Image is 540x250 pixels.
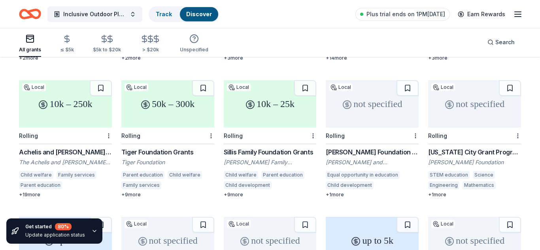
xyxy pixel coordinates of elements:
div: Tiger Foundation Grants [121,147,214,157]
div: Tiger Foundation [121,158,214,166]
div: + 2 more [19,55,112,61]
div: Engineering [428,181,459,189]
div: Mathematics [463,181,496,189]
a: not specifiedLocalRolling[US_STATE] City Grant Program[PERSON_NAME] FoundationSTEM educationScien... [428,80,521,198]
a: 10k – 250kLocalRollingAchelis and [PERSON_NAME] Foundation GrantThe Achelis and [PERSON_NAME] Fou... [19,80,112,198]
button: Unspecified [180,31,208,57]
a: Discover [186,11,212,17]
button: TrackDiscover [149,6,219,22]
div: Child welfare [168,171,202,179]
div: [US_STATE] City Grant Program [428,147,521,157]
div: Child welfare [19,171,53,179]
div: 10k – 250k [19,80,112,128]
div: All grants [19,47,41,53]
div: Local [125,83,148,91]
div: $5k to $20k [93,47,121,53]
div: Rolling [326,132,345,139]
div: + 19 more [19,192,112,198]
span: Inclusive Outdoor Play Area [63,9,127,19]
div: not specified [428,80,521,128]
button: $5k to $20k [93,31,121,57]
div: Local [329,83,353,91]
div: [PERSON_NAME] Foundation Grant [326,147,419,157]
div: [PERSON_NAME] Foundation [428,158,521,166]
a: Earn Rewards [453,7,510,21]
div: + 9 more [224,192,317,198]
div: Family services [121,181,161,189]
div: 80 % [55,223,72,230]
div: + 3 more [224,55,317,61]
div: Parent education [121,171,164,179]
a: 10k – 25kLocalRollingSillis Family Foundation Grants[PERSON_NAME] Family FoundationChild welfareP... [224,80,317,198]
div: Child development [224,181,272,189]
a: Plus trial ends on 1PM[DATE] [355,8,450,21]
div: Achelis and [PERSON_NAME] Foundation Grant [19,147,112,157]
div: [PERSON_NAME] and [PERSON_NAME] Foundation [326,158,419,166]
span: Plus trial ends on 1PM[DATE] [366,9,445,19]
a: Track [156,11,172,17]
div: + 2 more [121,55,214,61]
button: All grants [19,31,41,57]
div: > $20k [140,47,161,53]
div: Sillis Family Foundation Grants [224,147,317,157]
div: Rolling [428,132,447,139]
div: + 1 more [428,192,521,198]
div: Local [227,83,251,91]
a: not specifiedLocalRolling[PERSON_NAME] Foundation Grant[PERSON_NAME] and [PERSON_NAME] Foundation... [326,80,419,198]
button: Inclusive Outdoor Play Area [47,6,142,22]
div: STEM education [428,171,470,179]
div: Rolling [121,132,140,139]
div: Local [431,83,455,91]
button: > $20k [140,31,161,57]
div: [PERSON_NAME] Family Foundation [224,158,317,166]
div: Unspecified [180,47,208,53]
button: Search [481,34,521,50]
div: Child development [326,181,374,189]
div: Rolling [224,132,243,139]
div: Science [473,171,495,179]
div: + 1 more [326,192,419,198]
a: 50k – 300kLocalRollingTiger Foundation GrantsTiger FoundationParent educationChild welfareFamily ... [121,80,214,198]
div: Local [125,220,148,228]
div: not specified [326,80,419,128]
div: Update application status [25,232,85,238]
div: Local [431,220,455,228]
div: 10k – 25k [224,80,317,128]
div: Equal opportunity in education [326,171,400,179]
div: + 3 more [428,55,521,61]
div: + 14 more [326,55,419,61]
div: Parent education [19,181,62,189]
div: Rolling [19,132,38,139]
div: Family services [57,171,96,179]
div: Parent education [261,171,304,179]
div: Local [227,220,251,228]
div: Local [22,83,46,91]
div: ≤ $5k [60,47,74,53]
div: 50k – 300k [121,80,214,128]
span: Search [495,38,515,47]
div: Get started [25,223,85,230]
div: Child welfare [224,171,258,179]
button: ≤ $5k [60,31,74,57]
div: + 9 more [121,192,214,198]
div: The Achelis and [PERSON_NAME] Foundation [19,158,112,166]
a: Home [19,5,41,23]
